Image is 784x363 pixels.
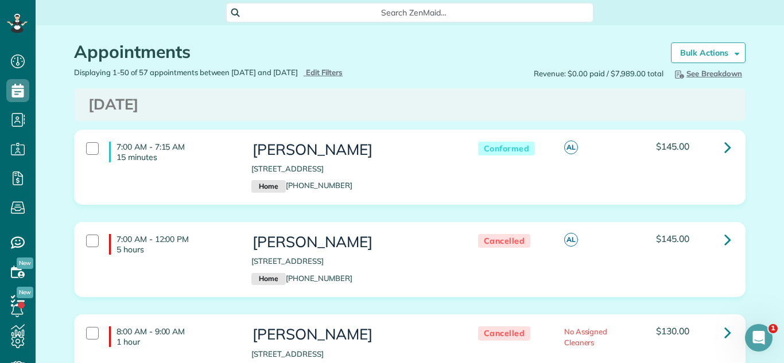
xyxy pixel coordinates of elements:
a: Home[PHONE_NUMBER] [251,274,352,283]
span: Cancelled [478,326,531,341]
span: $130.00 [656,325,689,337]
p: 15 minutes [117,152,234,162]
h1: Appointments [74,42,654,61]
h4: 7:00 AM - 7:15 AM [109,142,234,162]
p: 1 hour [117,337,234,347]
span: Cancelled [478,234,531,248]
span: New [17,257,33,269]
span: AL [564,140,578,154]
span: New [17,287,33,298]
span: See Breakdown [673,69,742,78]
h3: [PERSON_NAME] [251,234,455,251]
small: Home [251,273,285,286]
h4: 7:00 AM - 12:00 PM [109,234,234,255]
p: [STREET_ADDRESS] [251,163,455,174]
span: Edit Filters [306,68,343,77]
span: AL [564,233,578,247]
span: $145.00 [656,233,689,244]
h3: [PERSON_NAME] [251,326,455,343]
p: [STREET_ADDRESS] [251,349,455,360]
a: Bulk Actions [671,42,746,63]
strong: Bulk Actions [680,48,728,58]
iframe: Intercom live chat [745,324,773,352]
div: Displaying 1-50 of 57 appointments between [DATE] and [DATE] [65,67,410,78]
p: [STREET_ADDRESS] [251,256,455,267]
h3: [DATE] [88,96,731,113]
a: Edit Filters [304,68,343,77]
span: No Assigned Cleaners [564,327,608,347]
span: $145.00 [656,140,689,152]
button: See Breakdown [669,67,746,80]
span: Conformed [478,142,535,156]
h3: [PERSON_NAME] [251,142,455,158]
small: Home [251,180,285,193]
h4: 8:00 AM - 9:00 AM [109,326,234,347]
span: 1 [769,324,778,333]
p: 5 hours [117,244,234,255]
span: Revenue: $0.00 paid / $7,989.00 total [534,68,663,79]
a: Home[PHONE_NUMBER] [251,181,352,190]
